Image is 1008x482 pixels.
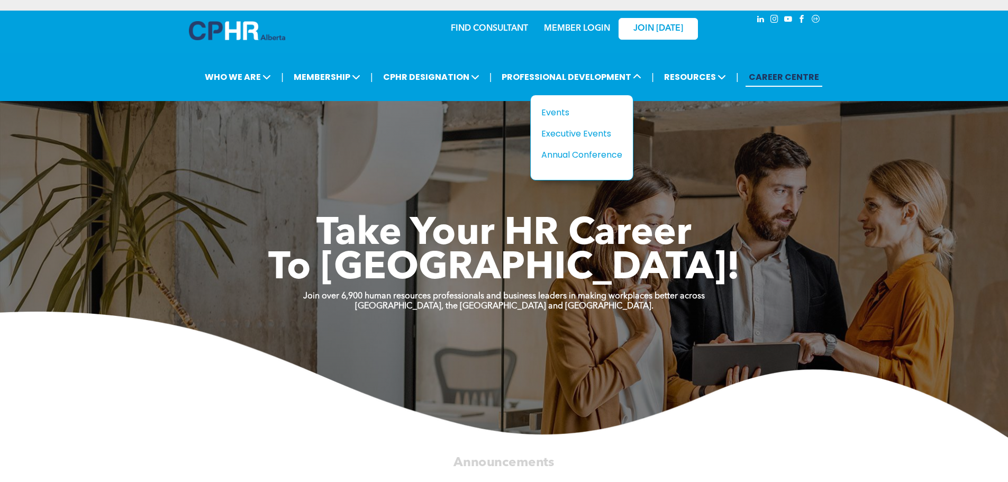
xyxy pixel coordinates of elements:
a: facebook [796,13,808,28]
div: Annual Conference [541,148,614,161]
div: Events [541,106,614,119]
a: Events [541,106,622,119]
strong: Join over 6,900 human resources professionals and business leaders in making workplaces better ac... [303,292,705,301]
li: | [489,66,492,88]
strong: [GEOGRAPHIC_DATA], the [GEOGRAPHIC_DATA] and [GEOGRAPHIC_DATA]. [355,302,653,311]
a: Annual Conference [541,148,622,161]
li: | [736,66,739,88]
a: instagram [769,13,780,28]
a: linkedin [755,13,767,28]
a: FIND CONSULTANT [451,24,528,33]
li: | [370,66,373,88]
span: WHO WE ARE [202,67,274,87]
span: PROFESSIONAL DEVELOPMENT [498,67,644,87]
img: A blue and white logo for cp alberta [189,21,285,40]
span: Take Your HR Career [316,215,692,253]
div: Executive Events [541,127,614,140]
a: Social network [810,13,822,28]
span: MEMBERSHIP [290,67,364,87]
span: Announcements [453,456,554,469]
li: | [281,66,284,88]
span: RESOURCES [661,67,729,87]
a: JOIN [DATE] [619,18,698,40]
a: CAREER CENTRE [746,67,822,87]
span: To [GEOGRAPHIC_DATA]! [268,250,740,288]
a: Executive Events [541,127,622,140]
li: | [651,66,654,88]
a: MEMBER LOGIN [544,24,610,33]
a: youtube [783,13,794,28]
span: JOIN [DATE] [633,24,683,34]
span: CPHR DESIGNATION [380,67,483,87]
